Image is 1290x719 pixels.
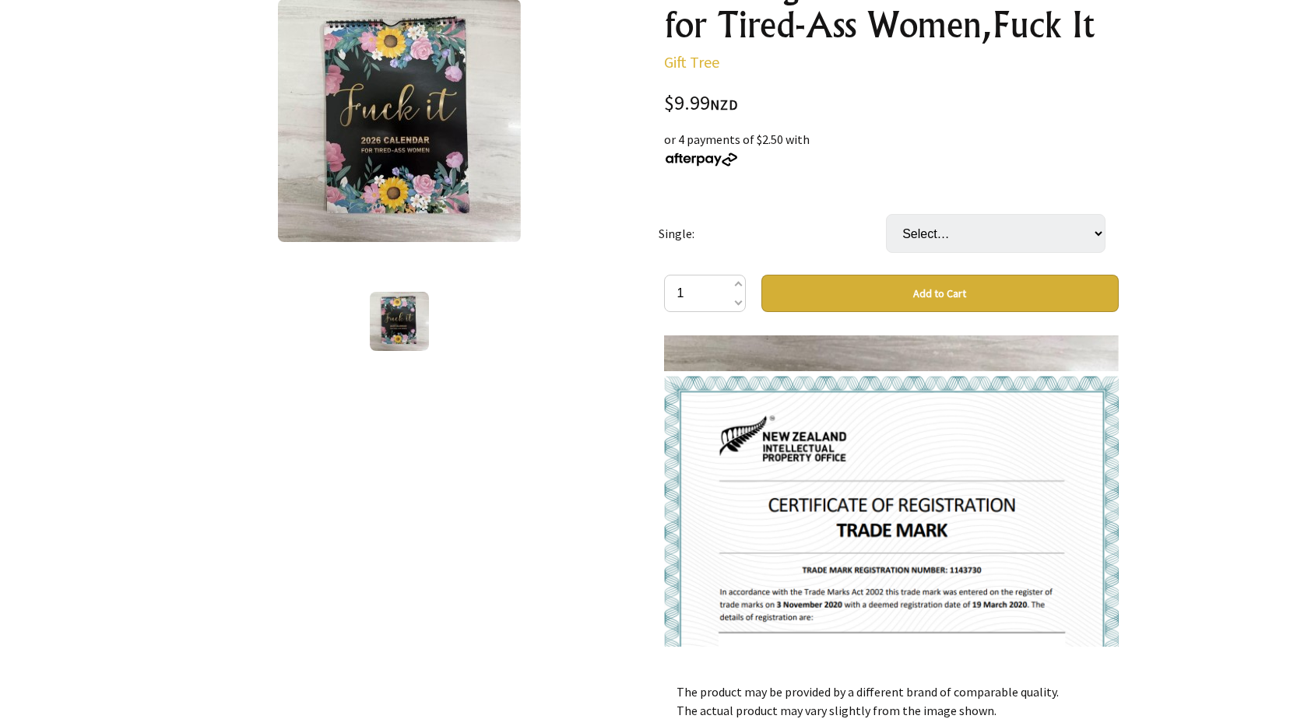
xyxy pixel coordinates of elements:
img: Afterpay [664,153,739,167]
td: Single: [659,192,886,275]
img: The Original 2026 Calendar for Tired-Ass Women,Fuck It [370,292,429,351]
span: NZD [710,96,738,114]
a: Gift Tree [664,52,719,72]
button: Add to Cart [761,275,1119,312]
div: or 4 payments of $2.50 with [664,130,1119,167]
div: $9.99 [664,93,1119,114]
